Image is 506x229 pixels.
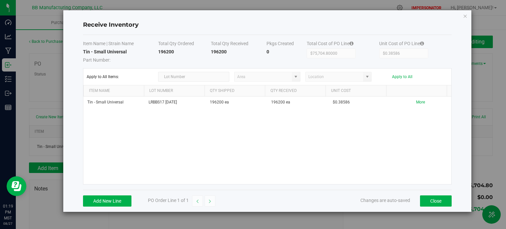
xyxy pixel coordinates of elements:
td: 196200 ea [206,97,267,108]
i: Specifying a total cost will update all item costs. [350,41,353,46]
span: Part Number: [83,57,110,63]
strong: Tin - Small Universal [83,49,127,54]
td: $0.38586 [329,97,390,108]
strong: 196200 [158,49,174,54]
td: 196200 ea [267,97,328,108]
button: Add New Line [83,195,131,207]
strong: 0 [267,49,269,54]
th: Lot Number [144,85,205,97]
td: Tin - Small Universal [83,97,145,108]
th: Total Qty Received [211,40,266,48]
h4: Receive Inventory [83,21,452,29]
th: Total Cost of PO Line [307,40,379,48]
th: Item Name | Strain Name [83,40,158,48]
td: LRBBS17 [DATE] [145,97,206,108]
input: Lot Number [158,72,229,82]
strong: 196200 [211,49,227,54]
th: Unit Cost [325,85,386,97]
iframe: Resource center [7,176,26,196]
button: Close [420,195,452,207]
span: Changes are auto-saved [360,198,410,203]
button: Apply to All [392,74,412,79]
th: Item Name [83,85,144,97]
span: Apply to All Items: [87,74,153,79]
th: Total Qty Ordered [158,40,211,48]
i: Specifying a total cost will update all item costs. [420,41,424,46]
th: Unit Cost of PO Line [379,40,452,48]
button: Close modal [463,12,467,20]
button: More [416,99,425,105]
th: Qty Shipped [205,85,265,97]
span: PO Order Line 1 of 1 [148,198,189,203]
th: Pkgs Created [267,40,307,48]
th: Qty Received [265,85,325,97]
